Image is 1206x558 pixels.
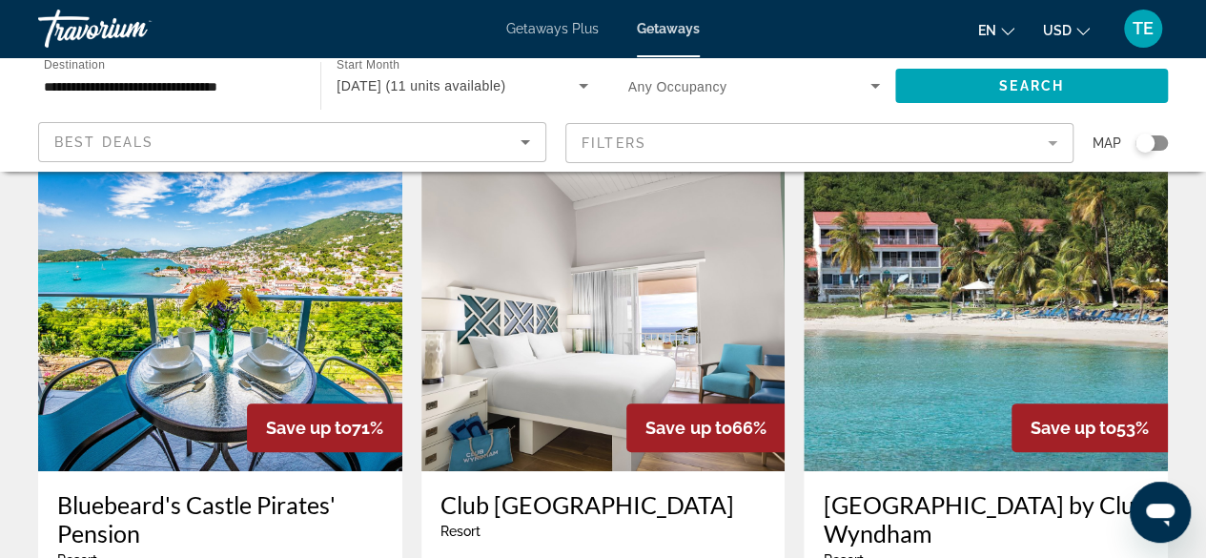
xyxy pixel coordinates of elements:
[999,78,1064,93] span: Search
[823,490,1149,548] a: [GEOGRAPHIC_DATA] by Club Wyndham
[506,21,599,36] a: Getaways Plus
[895,69,1168,103] button: Search
[1012,403,1168,452] div: 53%
[1031,418,1116,438] span: Save up to
[1043,23,1072,38] span: USD
[421,166,786,471] img: 2797I01X.jpg
[978,16,1014,44] button: Change language
[645,418,731,438] span: Save up to
[804,166,1168,471] img: ii_bdc1.jpg
[38,166,402,471] img: 0796O01X.jpg
[1130,482,1191,543] iframe: Button to launch messaging window
[38,4,229,53] a: Travorium
[54,134,153,150] span: Best Deals
[57,490,383,548] a: Bluebeard's Castle Pirates' Pension
[1118,9,1168,49] button: User Menu
[337,59,399,72] span: Start Month
[978,23,996,38] span: en
[626,403,785,452] div: 66%
[440,490,767,519] a: Club [GEOGRAPHIC_DATA]
[628,79,727,94] span: Any Occupancy
[337,78,505,93] span: [DATE] (11 units available)
[1093,130,1121,156] span: Map
[1043,16,1090,44] button: Change currency
[266,418,352,438] span: Save up to
[565,122,1073,164] button: Filter
[54,131,530,154] mat-select: Sort by
[637,21,700,36] a: Getaways
[1133,19,1154,38] span: TE
[44,58,105,71] span: Destination
[440,524,480,539] span: Resort
[247,403,402,452] div: 71%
